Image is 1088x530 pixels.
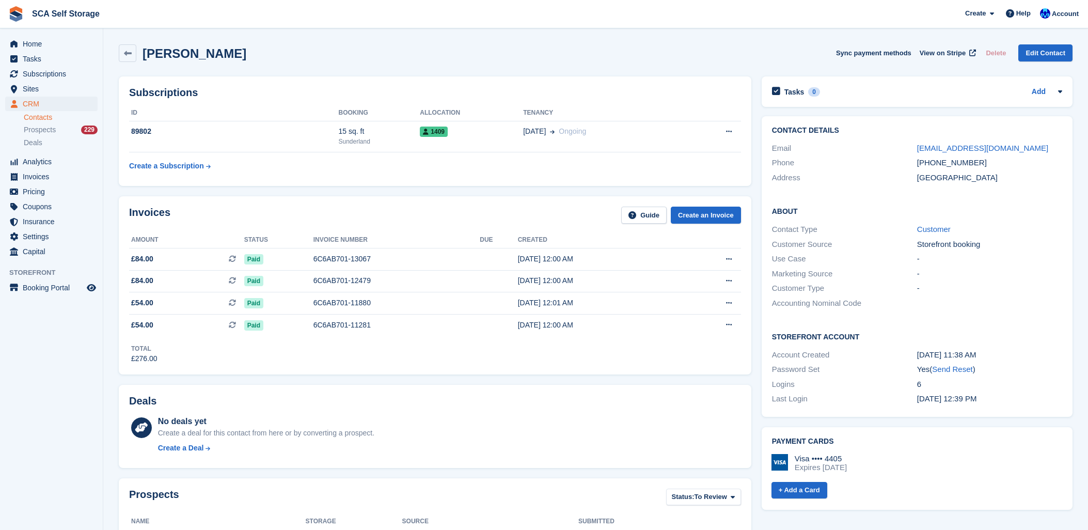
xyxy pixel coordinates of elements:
[81,126,98,134] div: 229
[158,443,374,454] a: Create a Deal
[9,268,103,278] span: Storefront
[338,105,420,121] th: Booking
[24,113,98,122] a: Contacts
[917,225,951,233] a: Customer
[402,513,578,530] th: Source
[917,268,1062,280] div: -
[23,244,85,259] span: Capital
[772,206,1062,216] h2: About
[85,282,98,294] a: Preview store
[24,124,98,135] a: Prospects 229
[131,275,153,286] span: £84.00
[129,489,179,508] h2: Prospects
[772,364,917,376] div: Password Set
[621,207,667,224] a: Guide
[523,126,546,137] span: [DATE]
[1040,8,1050,19] img: Kelly Neesham
[772,172,917,184] div: Address
[518,320,679,331] div: [DATE] 12:00 AM
[5,214,98,229] a: menu
[772,438,1062,446] h2: Payment cards
[23,229,85,244] span: Settings
[795,463,847,472] div: Expires [DATE]
[5,52,98,66] a: menu
[5,82,98,96] a: menu
[129,157,211,176] a: Create a Subscription
[23,52,85,66] span: Tasks
[965,8,986,19] span: Create
[131,298,153,308] span: £54.00
[917,379,1062,391] div: 6
[917,172,1062,184] div: [GEOGRAPHIC_DATA]
[23,154,85,169] span: Analytics
[772,157,917,169] div: Phone
[158,443,204,454] div: Create a Deal
[131,344,157,353] div: Total
[772,379,917,391] div: Logins
[24,137,98,148] a: Deals
[836,44,911,61] button: Sync payment methods
[518,298,679,308] div: [DATE] 12:01 AM
[23,184,85,199] span: Pricing
[1052,9,1079,19] span: Account
[23,97,85,111] span: CRM
[1032,86,1046,98] a: Add
[917,364,1062,376] div: Yes
[917,349,1062,361] div: [DATE] 11:38 AM
[1016,8,1031,19] span: Help
[129,161,204,172] div: Create a Subscription
[695,492,727,502] span: To Review
[1018,44,1073,61] a: Edit Contact
[784,87,805,97] h2: Tasks
[578,513,680,530] th: Submitted
[772,393,917,405] div: Last Login
[772,331,1062,341] h2: Storefront Account
[672,492,695,502] span: Status:
[5,244,98,259] a: menu
[518,275,679,286] div: [DATE] 12:00 AM
[932,365,972,373] a: Send Reset
[131,254,153,264] span: £84.00
[129,105,338,121] th: ID
[917,394,977,403] time: 2025-09-09 11:39:29 UTC
[158,415,374,428] div: No deals yet
[24,125,56,135] span: Prospects
[5,199,98,214] a: menu
[23,280,85,295] span: Booking Portal
[313,320,480,331] div: 6C6AB701-11281
[771,454,788,471] img: Visa Logo
[5,154,98,169] a: menu
[916,44,978,61] a: View on Stripe
[808,87,820,97] div: 0
[772,268,917,280] div: Marketing Source
[129,232,244,248] th: Amount
[771,482,827,499] a: + Add a Card
[158,428,374,439] div: Create a deal for this contact from here or by converting a prospect.
[772,253,917,265] div: Use Case
[143,46,246,60] h2: [PERSON_NAME]
[5,169,98,184] a: menu
[772,143,917,154] div: Email
[131,353,157,364] div: £276.00
[244,276,263,286] span: Paid
[671,207,741,224] a: Create an Invoice
[917,283,1062,294] div: -
[338,126,420,137] div: 15 sq. ft
[917,144,1048,152] a: [EMAIL_ADDRESS][DOMAIN_NAME]
[772,127,1062,135] h2: Contact Details
[523,105,685,121] th: Tenancy
[23,37,85,51] span: Home
[313,275,480,286] div: 6C6AB701-12479
[518,232,679,248] th: Created
[23,67,85,81] span: Subscriptions
[28,5,104,22] a: SCA Self Storage
[8,6,24,22] img: stora-icon-8386f47178a22dfd0bd8f6a31ec36ba5ce8667c1dd55bd0f319d3a0aa187defe.svg
[920,48,966,58] span: View on Stripe
[306,513,402,530] th: Storage
[338,137,420,146] div: Sunderland
[917,239,1062,251] div: Storefront booking
[23,214,85,229] span: Insurance
[24,138,42,148] span: Deals
[129,513,306,530] th: Name
[129,207,170,224] h2: Invoices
